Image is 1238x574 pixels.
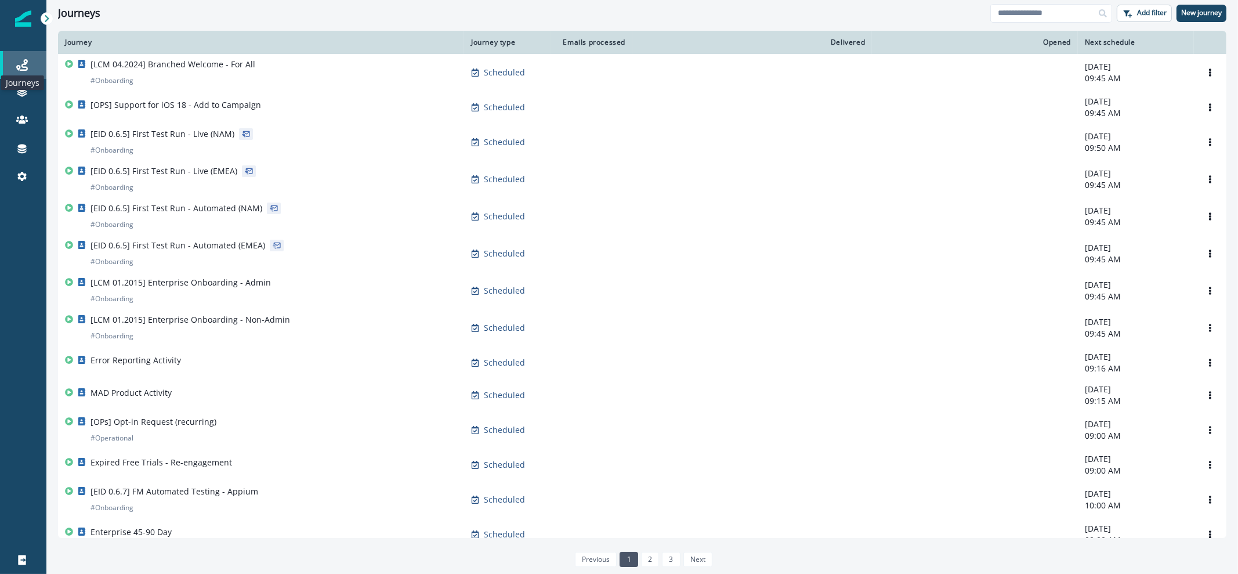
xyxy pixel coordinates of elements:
p: # Onboarding [91,145,133,156]
button: Options [1201,245,1219,262]
div: Journey [65,38,457,47]
p: [DATE] [1085,96,1187,107]
p: 09:45 AM [1085,328,1187,340]
p: Expired Free Trials - Re-engagement [91,457,232,468]
p: 09:16 AM [1085,363,1187,374]
p: # Onboarding [91,182,133,193]
div: Opened [879,38,1071,47]
p: Scheduled [484,248,525,259]
a: Error Reporting ActivityScheduled-[DATE]09:16 AMOptions [58,346,1226,379]
p: [OPs] Opt-in Request (recurring) [91,416,216,428]
p: Scheduled [484,357,525,369]
a: Page 1 is your current page [620,552,638,567]
p: Scheduled [484,285,525,297]
p: Scheduled [484,494,525,506]
p: [EID 0.6.7] FM Automated Testing - Appium [91,486,258,497]
button: Options [1201,319,1219,337]
p: 09:50 AM [1085,142,1187,154]
p: [DATE] [1085,242,1187,254]
button: Options [1201,456,1219,474]
p: 09:15 AM [1085,395,1187,407]
button: Options [1201,282,1219,299]
p: [DATE] [1085,168,1187,179]
p: 09:00 AM [1085,430,1187,442]
p: # Onboarding [91,502,133,514]
p: [DATE] [1085,205,1187,216]
p: Scheduled [484,389,525,401]
div: Journey type [471,38,544,47]
button: Options [1201,208,1219,225]
div: Next schedule [1085,38,1187,47]
button: Add filter [1117,5,1172,22]
button: Options [1201,99,1219,116]
div: Delivered [639,38,865,47]
p: [EID 0.6.5] First Test Run - Automated (EMEA) [91,240,265,251]
button: Options [1201,526,1219,543]
p: Scheduled [484,136,525,148]
p: [DATE] [1085,316,1187,328]
button: Options [1201,133,1219,151]
p: 09:45 AM [1085,216,1187,228]
a: Next page [683,552,712,567]
p: # Onboarding [91,293,133,305]
p: Scheduled [484,459,525,471]
p: [LCM 04.2024] Branched Welcome - For All [91,59,255,70]
p: Add filter [1137,9,1167,17]
p: 09:45 AM [1085,179,1187,191]
p: # Onboarding [91,256,133,268]
a: MAD Product ActivityScheduled-[DATE]09:15 AMOptions [58,379,1226,411]
p: MAD Product Activity [91,387,172,399]
p: # Onboarding [91,219,133,230]
a: Page 2 [641,552,659,567]
p: [DATE] [1085,453,1187,465]
p: [DATE] [1085,131,1187,142]
p: # Onboarding [91,330,133,342]
a: [EID 0.6.5] First Test Run - Automated (NAM)#OnboardingScheduled-[DATE]09:45 AMOptions [58,198,1226,235]
img: Inflection [15,10,31,27]
p: Scheduled [484,529,525,540]
p: [EID 0.6.5] First Test Run - Live (EMEA) [91,165,237,177]
p: Scheduled [484,67,525,78]
p: [DATE] [1085,488,1187,500]
a: [EID 0.6.7] FM Automated Testing - Appium#OnboardingScheduled-[DATE]10:00 AMOptions [58,481,1226,518]
button: Options [1201,64,1219,81]
a: Enterprise 45-90 DayScheduled-[DATE]09:00 AMOptions [58,518,1226,551]
p: [EID 0.6.5] First Test Run - Live (NAM) [91,128,234,140]
p: 09:45 AM [1085,73,1187,84]
p: Scheduled [484,102,525,113]
p: 09:45 AM [1085,107,1187,119]
p: [OPS] Support for iOS 18 - Add to Campaign [91,99,261,111]
button: Options [1201,171,1219,188]
a: [EID 0.6.5] First Test Run - Live (NAM)#OnboardingScheduled-[DATE]09:50 AMOptions [58,124,1226,161]
button: Options [1201,491,1219,508]
p: Error Reporting Activity [91,355,181,366]
p: 09:00 AM [1085,535,1187,546]
p: 09:45 AM [1085,254,1187,265]
a: [OPS] Support for iOS 18 - Add to CampaignScheduled-[DATE]09:45 AMOptions [58,91,1226,124]
p: Scheduled [484,174,525,185]
p: 09:00 AM [1085,465,1187,476]
p: 09:45 AM [1085,291,1187,302]
p: Scheduled [484,424,525,436]
button: Options [1201,421,1219,439]
button: Options [1201,354,1219,371]
p: # Onboarding [91,75,133,86]
a: [EID 0.6.5] First Test Run - Automated (EMEA)#OnboardingScheduled-[DATE]09:45 AMOptions [58,235,1226,272]
p: [DATE] [1085,279,1187,291]
p: [DATE] [1085,523,1187,535]
p: [DATE] [1085,351,1187,363]
p: # Operational [91,432,133,444]
button: Options [1201,387,1219,404]
p: [DATE] [1085,418,1187,430]
a: Expired Free Trials - Re-engagementScheduled-[DATE]09:00 AMOptions [58,449,1226,481]
a: Page 3 [662,552,680,567]
a: [LCM 01.2015] Enterprise Onboarding - Non-Admin#OnboardingScheduled-[DATE]09:45 AMOptions [58,309,1226,346]
p: [DATE] [1085,61,1187,73]
button: New journey [1177,5,1226,22]
ul: Pagination [572,552,712,567]
p: [DATE] [1085,384,1187,395]
a: [EID 0.6.5] First Test Run - Live (EMEA)#OnboardingScheduled-[DATE]09:45 AMOptions [58,161,1226,198]
a: [LCM 04.2024] Branched Welcome - For All#OnboardingScheduled-[DATE]09:45 AMOptions [58,54,1226,91]
div: Emails processed [558,38,625,47]
p: 10:00 AM [1085,500,1187,511]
